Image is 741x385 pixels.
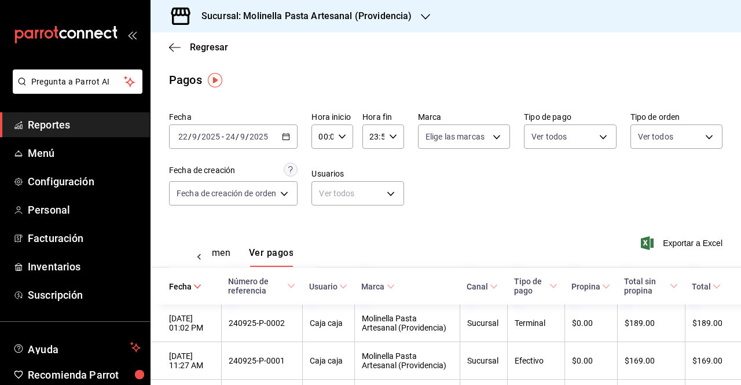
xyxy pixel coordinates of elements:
[222,132,224,141] span: -
[311,170,403,178] label: Usuarios
[625,356,678,365] div: $169.00
[28,230,141,246] span: Facturación
[228,277,296,295] span: Número de referencia
[310,318,347,328] div: Caja caja
[190,42,228,53] span: Regresar
[208,73,222,87] img: Tooltip marker
[192,132,197,141] input: --
[28,367,141,383] span: Recomienda Parrot
[572,356,610,365] div: $0.00
[229,356,296,365] div: 240925-P-0001
[692,318,722,328] div: $189.00
[177,188,276,199] span: Fecha de creación de orden
[13,69,142,94] button: Pregunta a Parrot AI
[467,282,498,291] span: Canal
[524,113,616,121] label: Tipo de pago
[169,42,228,53] button: Regresar
[8,84,142,96] a: Pregunta a Parrot AI
[638,131,673,142] span: Ver todos
[240,132,245,141] input: --
[31,76,124,88] span: Pregunta a Parrot AI
[245,132,249,141] span: /
[361,282,394,291] span: Marca
[188,132,192,141] span: /
[249,132,269,141] input: ----
[28,202,141,218] span: Personal
[572,318,610,328] div: $0.00
[362,351,453,370] div: Molinella Pasta Artesanal (Providencia)
[178,132,188,141] input: --
[515,318,557,328] div: Terminal
[127,30,137,39] button: open_drawer_menu
[311,113,353,121] label: Hora inicio
[571,282,610,291] span: Propina
[169,314,214,332] div: [DATE] 01:02 PM
[177,247,259,267] div: navigation tabs
[169,282,201,291] span: Fecha
[625,318,678,328] div: $189.00
[624,277,678,295] span: Total sin propina
[425,131,485,142] span: Elige las marcas
[28,174,141,189] span: Configuración
[225,132,236,141] input: --
[310,356,347,365] div: Caja caja
[169,71,202,89] div: Pagos
[169,351,214,370] div: [DATE] 11:27 AM
[236,132,239,141] span: /
[311,181,403,206] div: Ver todos
[192,9,412,23] h3: Sucursal: Molinella Pasta Artesanal (Providencia)
[169,113,298,121] label: Fecha
[197,132,201,141] span: /
[467,318,500,328] div: Sucursal
[201,132,221,141] input: ----
[692,282,721,291] span: Total
[28,117,141,133] span: Reportes
[362,314,453,332] div: Molinella Pasta Artesanal (Providencia)
[249,247,294,267] button: Ver pagos
[467,356,500,365] div: Sucursal
[514,277,557,295] span: Tipo de pago
[28,259,141,274] span: Inventarios
[362,113,404,121] label: Hora fin
[643,236,722,250] button: Exportar a Excel
[28,340,126,354] span: Ayuda
[692,356,722,365] div: $169.00
[28,287,141,303] span: Suscripción
[418,113,510,121] label: Marca
[309,282,347,291] span: Usuario
[515,356,557,365] div: Efectivo
[229,318,296,328] div: 240925-P-0002
[169,164,235,177] div: Fecha de creación
[28,145,141,161] span: Menú
[630,113,722,121] label: Tipo de orden
[531,131,567,142] span: Ver todos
